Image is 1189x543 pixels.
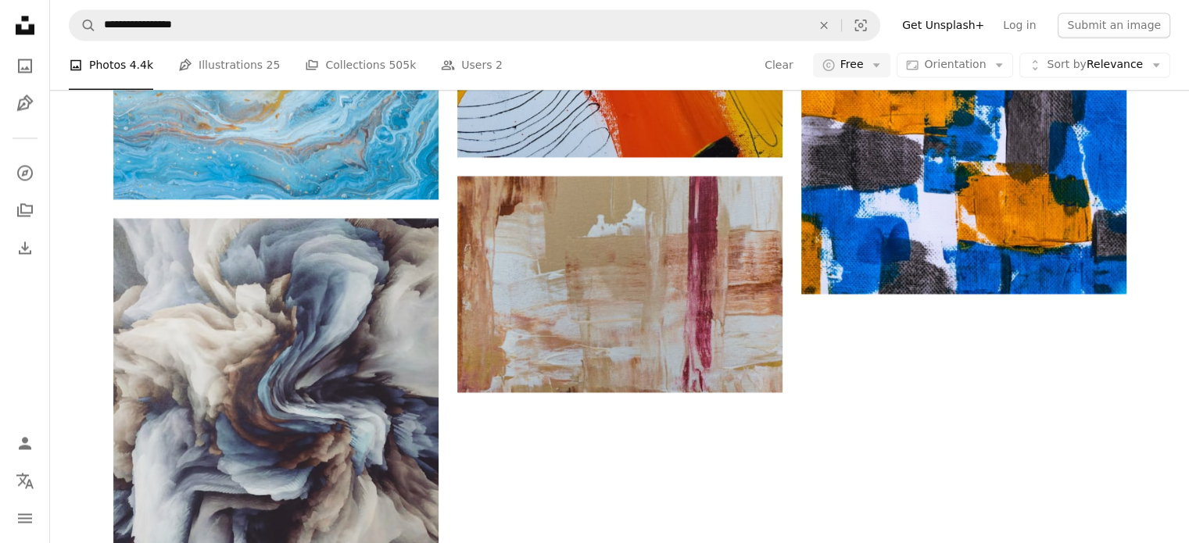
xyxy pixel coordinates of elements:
[457,176,783,392] img: brown and white abstract painting
[840,58,864,73] span: Free
[267,57,281,74] span: 25
[113,373,439,388] a: an abstract painting of blue, brown, and white colors
[9,157,41,188] a: Explore
[69,9,880,41] form: Find visuals sitewide
[813,53,891,78] button: Free
[764,53,794,78] button: Clear
[1019,53,1170,78] button: Sort byRelevance
[9,232,41,263] a: Download History
[9,502,41,534] button: Menu
[842,10,879,40] button: Visual search
[457,277,783,291] a: brown and white abstract painting
[113,218,439,543] img: an abstract painting of blue, brown, and white colors
[9,9,41,44] a: Home — Unsplash
[893,13,994,38] a: Get Unsplash+
[1058,13,1170,38] button: Submit an image
[305,41,416,91] a: Collections 505k
[897,53,1013,78] button: Orientation
[441,41,503,91] a: Users 2
[496,57,503,74] span: 2
[70,10,96,40] button: Search Unsplash
[924,59,986,71] span: Orientation
[994,13,1045,38] a: Log in
[9,427,41,459] a: Log in / Sign up
[807,10,841,40] button: Clear
[9,88,41,119] a: Illustrations
[178,41,280,91] a: Illustrations 25
[389,57,416,74] span: 505k
[1047,59,1086,71] span: Sort by
[9,50,41,81] a: Photos
[9,465,41,496] button: Language
[1047,58,1143,73] span: Relevance
[9,195,41,226] a: Collections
